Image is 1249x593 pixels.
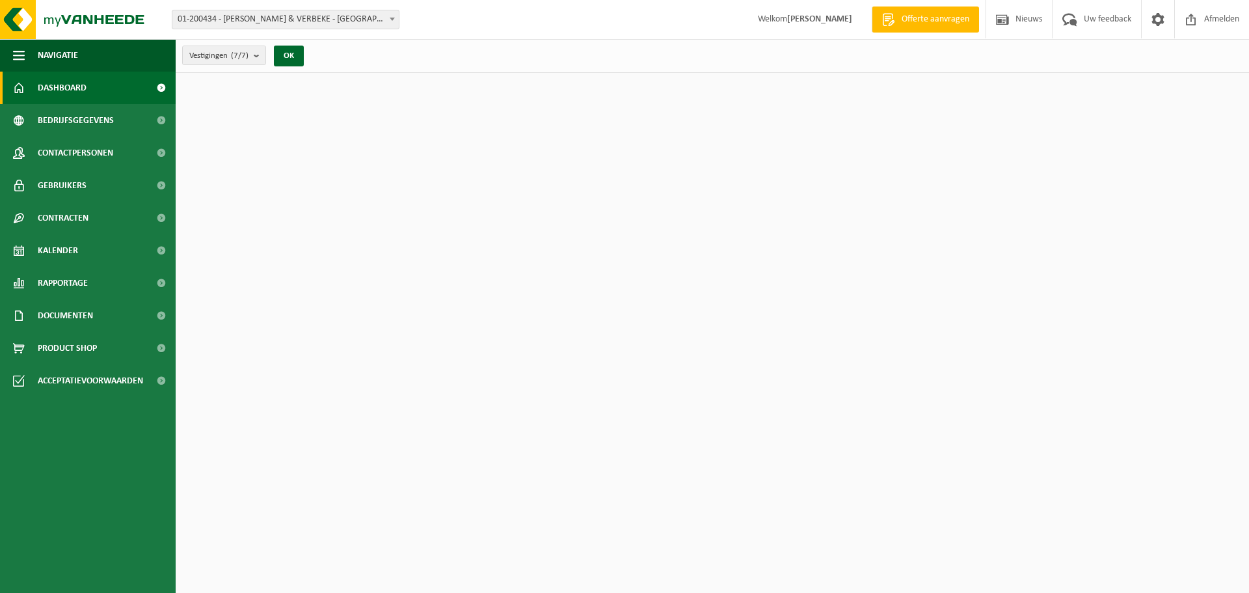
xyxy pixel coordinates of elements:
[38,202,88,234] span: Contracten
[787,14,852,24] strong: [PERSON_NAME]
[172,10,399,29] span: 01-200434 - VULSTEKE & VERBEKE - POPERINGE
[898,13,973,26] span: Offerte aanvragen
[231,51,248,60] count: (7/7)
[38,72,87,104] span: Dashboard
[38,365,143,397] span: Acceptatievoorwaarden
[38,39,78,72] span: Navigatie
[182,46,266,65] button: Vestigingen(7/7)
[274,46,304,66] button: OK
[38,137,113,169] span: Contactpersonen
[189,46,248,66] span: Vestigingen
[38,332,97,365] span: Product Shop
[38,267,88,299] span: Rapportage
[38,169,87,202] span: Gebruikers
[38,104,114,137] span: Bedrijfsgegevens
[872,7,979,33] a: Offerte aanvragen
[38,234,78,267] span: Kalender
[38,299,93,332] span: Documenten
